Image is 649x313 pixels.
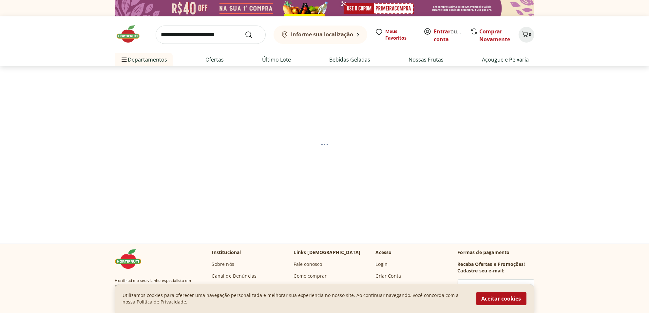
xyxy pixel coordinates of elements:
[386,28,416,41] span: Meus Favoritos
[529,31,532,38] span: 0
[262,56,291,64] a: Último Lote
[376,249,392,256] p: Acesso
[458,249,534,256] p: Formas de pagamento
[476,292,526,305] button: Aceitar cookies
[376,273,401,279] a: Criar Conta
[482,56,529,64] a: Açougue e Peixaria
[156,26,266,44] input: search
[458,267,505,274] h3: Cadastre seu e-mail:
[120,52,128,67] button: Menu
[206,56,224,64] a: Ofertas
[434,28,463,43] span: ou
[376,261,388,267] a: Login
[458,261,525,267] h3: Receba Ofertas e Promoções!
[212,261,234,267] a: Sobre nós
[115,249,148,269] img: Hortifruti
[123,292,468,305] p: Utilizamos cookies para oferecer uma navegação personalizada e melhorar sua experiencia no nosso ...
[294,261,322,267] a: Fale conosco
[212,249,241,256] p: Institucional
[434,28,470,43] a: Criar conta
[245,31,260,39] button: Submit Search
[330,56,371,64] a: Bebidas Geladas
[434,28,451,35] a: Entrar
[212,273,257,279] a: Canal de Denúncias
[120,52,167,67] span: Departamentos
[115,24,148,44] img: Hortifruti
[409,56,444,64] a: Nossas Frutas
[519,27,534,43] button: Carrinho
[291,31,353,38] b: Informe sua localização
[480,28,510,43] a: Comprar Novamente
[294,249,361,256] p: Links [DEMOGRAPHIC_DATA]
[294,273,327,279] a: Como comprar
[375,28,416,41] a: Meus Favoritos
[274,26,367,44] button: Informe sua localização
